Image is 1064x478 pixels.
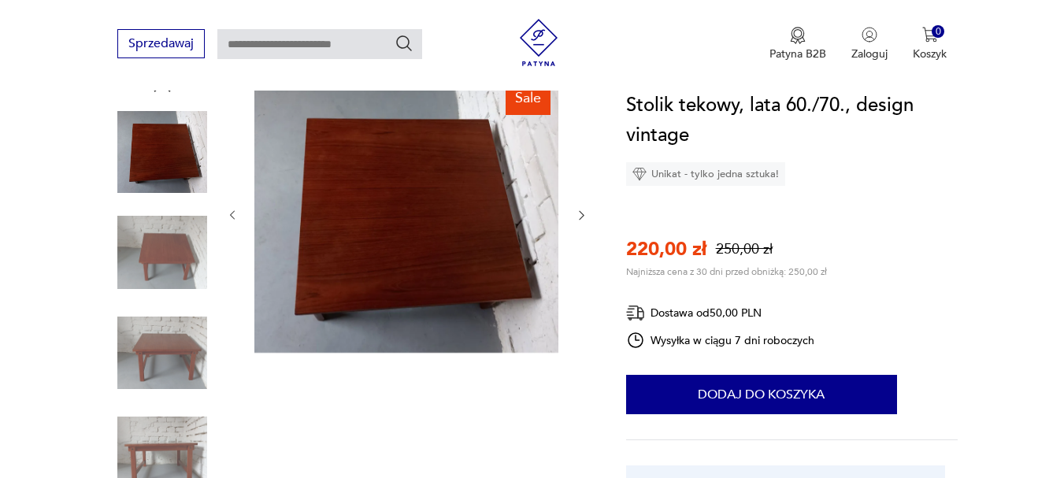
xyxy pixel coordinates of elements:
div: Wysyłka w ciągu 7 dni roboczych [626,331,815,350]
button: 0Koszyk [913,27,947,61]
p: Zaloguj [851,46,888,61]
img: Patyna - sklep z meblami i dekoracjami vintage [515,19,562,66]
h1: Stolik tekowy, lata 60./70., design vintage [626,91,958,150]
div: 0 [932,25,945,39]
p: Patyna B2B [769,46,826,61]
img: Zdjęcie produktu Stolik tekowy, lata 60./70., design vintage [117,208,207,298]
button: Dodaj do koszyka [626,375,897,414]
button: Szukaj [395,34,413,53]
p: Koszyk [913,46,947,61]
img: Ikonka użytkownika [862,27,877,43]
img: Ikona medalu [790,27,806,44]
p: 250,00 zł [716,239,773,259]
img: Ikona diamentu [632,167,647,181]
button: Sprzedawaj [117,29,205,58]
div: Sale [506,82,551,115]
button: Patyna B2B [769,27,826,61]
img: Ikona koszyka [922,27,938,43]
img: Ikona dostawy [626,303,645,323]
p: Najniższa cena z 30 dni przed obniżką: 250,00 zł [626,265,827,278]
img: Zdjęcie produktu Stolik tekowy, lata 60./70., design vintage [117,308,207,398]
img: Zdjęcie produktu Stolik tekowy, lata 60./70., design vintage [117,107,207,197]
p: 220,00 zł [626,236,706,262]
img: Zdjęcie produktu Stolik tekowy, lata 60./70., design vintage [254,76,558,353]
div: Dostawa od 50,00 PLN [626,303,815,323]
a: Sprzedawaj [117,39,205,50]
div: Unikat - tylko jedna sztuka! [626,162,785,186]
button: Zaloguj [851,27,888,61]
a: Ikona medaluPatyna B2B [769,27,826,61]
